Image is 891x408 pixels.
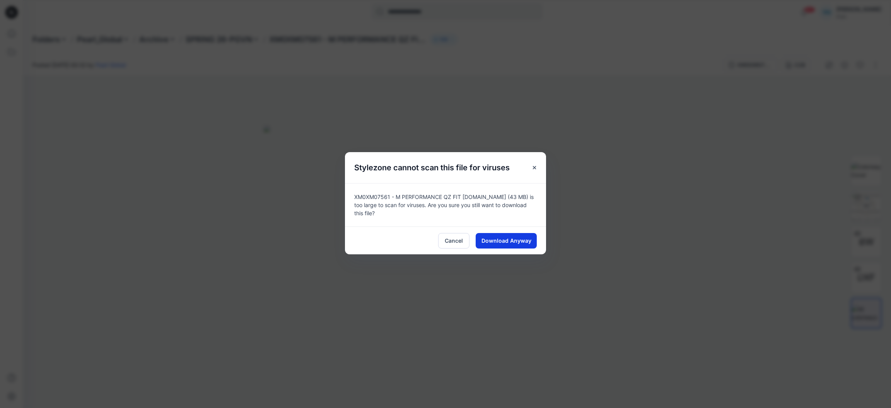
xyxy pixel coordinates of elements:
[481,237,531,245] span: Download Anyway
[445,237,463,245] span: Cancel
[345,152,519,183] h5: Stylezone cannot scan this file for viruses
[476,233,537,249] button: Download Anyway
[527,161,541,175] button: Close
[345,183,546,226] div: XM0XM07561 - M PERFORMANCE QZ FIT [DOMAIN_NAME] (43 MB) is too large to scan for viruses. Are you...
[438,233,469,249] button: Cancel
